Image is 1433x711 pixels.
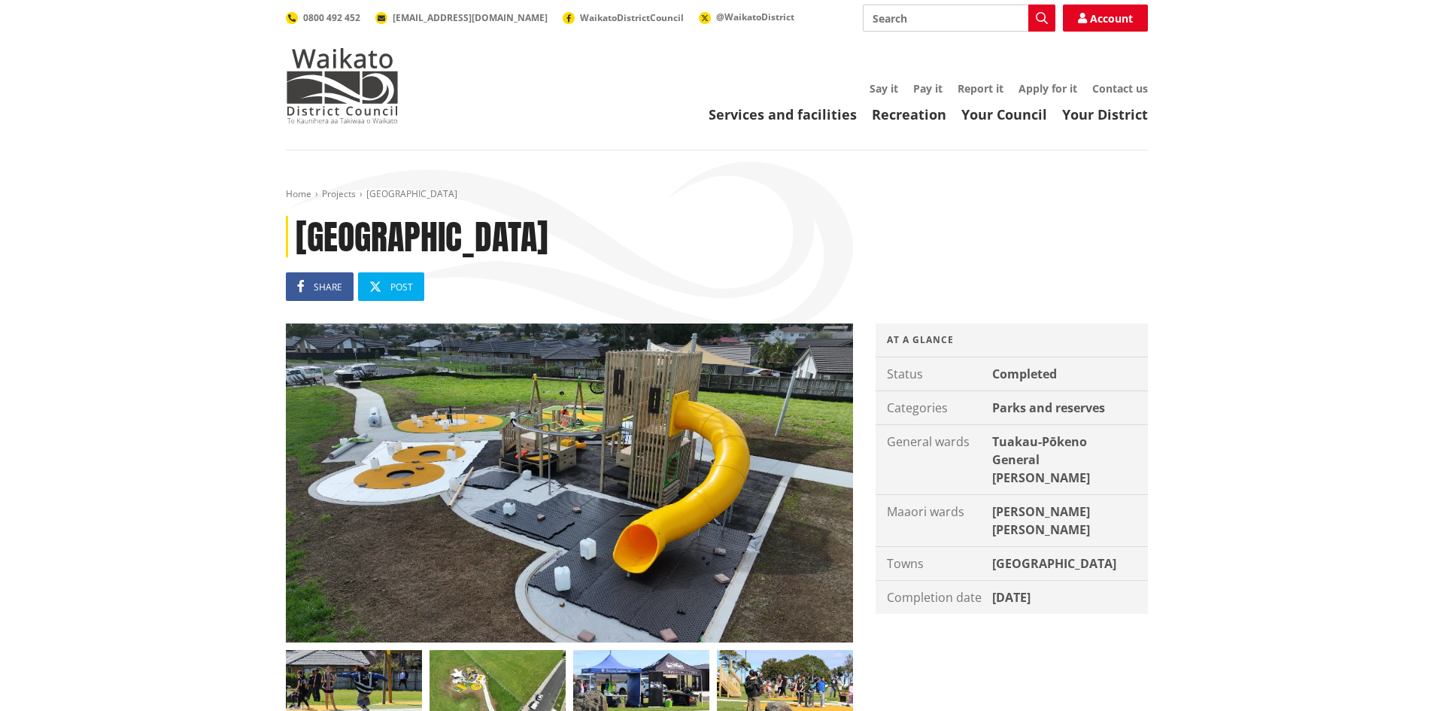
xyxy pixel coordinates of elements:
[988,391,1148,424] div: Parks and reserves
[286,324,853,643] img: Buckland Road Playground Sept 2024 2
[988,581,1148,614] div: [DATE]
[988,425,1148,494] div: Tuakau-Pōkeno General [PERSON_NAME]
[366,187,457,200] span: [GEOGRAPHIC_DATA]
[375,11,548,24] a: [EMAIL_ADDRESS][DOMAIN_NAME]
[988,495,1148,546] div: [PERSON_NAME] [PERSON_NAME]
[876,495,988,546] div: Maaori wards
[286,216,1148,257] h1: [GEOGRAPHIC_DATA]
[876,391,988,424] div: Categories
[303,11,360,24] span: 0800 492 452
[876,581,988,614] div: Completion date
[876,547,988,580] div: Towns
[1062,105,1148,123] a: Your District
[286,188,1148,201] nav: breadcrumb
[958,81,1003,96] a: Report it
[286,48,399,123] img: Waikato District Council - Te Kaunihera aa Takiwaa o Waikato
[716,11,794,23] span: @WaikatoDistrict
[1019,81,1077,96] a: Apply for it
[322,187,356,200] a: Projects
[699,11,794,23] a: @WaikatoDistrict
[580,11,684,24] span: WaikatoDistrictCouncil
[961,105,1047,123] a: Your Council
[1092,81,1148,96] a: Contact us
[872,105,946,123] a: Recreation
[358,272,424,301] a: Post
[286,11,360,24] a: 0800 492 452
[286,272,354,301] a: Share
[876,324,1148,357] div: At a glance
[286,187,311,200] a: Home
[393,11,548,24] span: [EMAIL_ADDRESS][DOMAIN_NAME]
[988,547,1148,580] div: [GEOGRAPHIC_DATA]
[709,105,857,123] a: Services and facilities
[390,281,413,293] span: Post
[876,425,988,494] div: General wards
[563,11,684,24] a: WaikatoDistrictCouncil
[870,81,898,96] a: Say it
[913,81,943,96] a: Pay it
[1063,5,1148,32] a: Account
[314,281,342,293] span: Share
[863,5,1055,32] input: Search input
[876,357,988,390] div: Status
[988,357,1148,390] div: Completed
